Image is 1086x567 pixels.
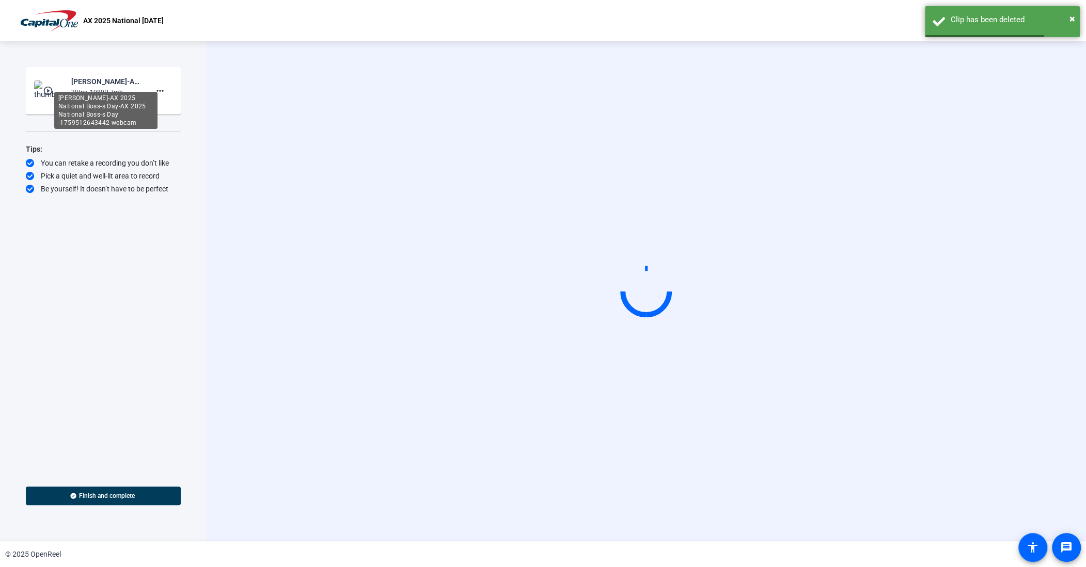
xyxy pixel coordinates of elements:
[154,85,166,97] mat-icon: more_horiz
[21,10,78,31] img: OpenReel logo
[26,171,181,181] div: Pick a quiet and well-lit area to record
[951,14,1072,26] div: Clip has been deleted
[5,549,61,560] div: © 2025 OpenReel
[1060,541,1073,554] mat-icon: message
[26,143,181,155] div: Tips:
[26,487,181,505] button: Finish and complete
[26,184,181,194] div: Be yourself! It doesn’t have to be perfect
[71,75,140,88] div: [PERSON_NAME]-AX 2025 National Boss-s Day-AX 2025 National Boss-s Day -1759512643442-webcam
[54,92,158,129] div: [PERSON_NAME]-AX 2025 National Boss-s Day-AX 2025 National Boss-s Day -1759512643442-webcam
[43,86,55,96] mat-icon: play_circle_outline
[26,158,181,168] div: You can retake a recording you don’t like
[79,492,135,500] span: Finish and complete
[83,14,164,27] p: AX 2025 National [DATE]
[34,80,65,101] img: thumb-nail
[1069,11,1075,26] button: Close
[1069,12,1075,25] span: ×
[1027,541,1039,554] mat-icon: accessibility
